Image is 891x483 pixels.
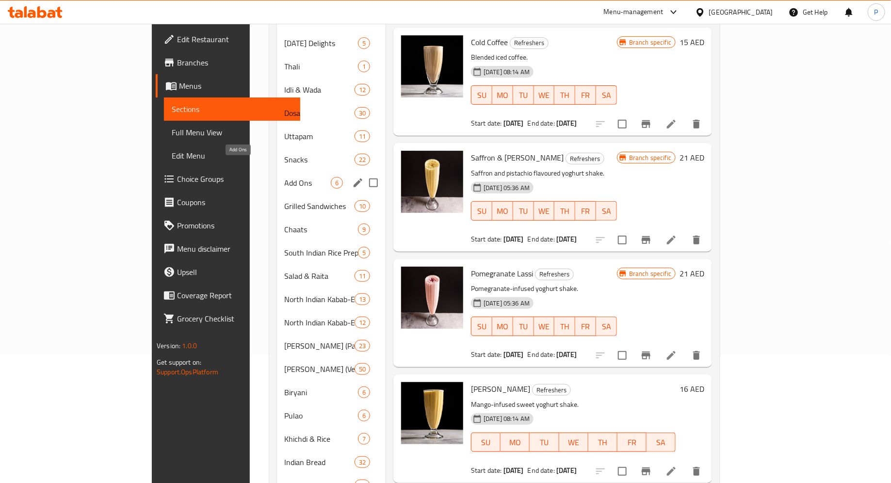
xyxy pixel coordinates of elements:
[355,341,370,351] span: 23
[285,247,358,258] div: South Indian Rice Preparation
[503,233,524,245] b: [DATE]
[612,345,632,366] span: Select to update
[156,167,301,191] a: Choice Groups
[665,350,677,361] a: Edit menu item
[579,204,592,218] span: FR
[528,117,555,129] span: End date:
[471,283,617,295] p: Pomegranate-infused yoghurt shake.
[285,340,355,352] span: [PERSON_NAME] (Paneer)
[579,320,592,334] span: FR
[355,365,370,374] span: 50
[358,248,370,258] span: 5
[285,363,355,375] span: [PERSON_NAME] (Vegetable)
[156,74,301,97] a: Menus
[680,151,704,164] h6: 21 AED
[471,317,492,336] button: SU
[355,318,370,327] span: 12
[517,88,530,102] span: TU
[157,339,180,352] span: Version:
[558,320,571,334] span: TH
[496,88,509,102] span: MO
[528,464,555,477] span: End date:
[533,385,570,396] span: Refreshers
[475,435,497,450] span: SU
[685,460,708,483] button: delete
[556,348,577,361] b: [DATE]
[575,201,596,221] button: FR
[554,317,575,336] button: TH
[277,288,386,311] div: North Indian Kabab-E-Khaas (Paneer)13
[177,220,293,231] span: Promotions
[647,433,676,452] button: SA
[401,267,463,329] img: Pomegranate Lassi
[575,317,596,336] button: FR
[621,435,643,450] span: FR
[685,344,708,367] button: delete
[592,435,614,450] span: TH
[355,295,370,304] span: 13
[558,204,571,218] span: TH
[177,173,293,185] span: Choice Groups
[285,130,355,142] span: Uttapam
[285,200,355,212] div: Grilled Sandwiches
[471,167,617,179] p: Saffron and pistachio flavoured yoghurt shake.
[277,218,386,241] div: Chaats9
[277,334,386,357] div: [PERSON_NAME] (Paneer)23
[355,85,370,95] span: 12
[285,363,355,375] div: Shakahari Pakwan (Vegetable)
[355,458,370,467] span: 32
[480,67,534,77] span: [DATE] 08:14 AM
[501,433,530,452] button: MO
[277,194,386,218] div: Grilled Sandwiches10
[355,154,370,165] div: items
[538,204,551,218] span: WE
[554,85,575,105] button: TH
[535,269,573,280] span: Refreshers
[277,311,386,334] div: North Indian Kabab-E-Khaas (Vegetable)12
[471,399,676,411] p: Mango-infused sweet yoghurt shake.
[277,264,386,288] div: Salad & Raita11
[355,107,370,119] div: items
[680,267,704,280] h6: 21 AED
[285,293,355,305] span: North Indian Kabab-E-Khaas (Paneer)
[355,84,370,96] div: items
[157,356,201,369] span: Get support on:
[358,433,370,445] div: items
[510,37,548,48] span: Refreshers
[492,201,513,221] button: MO
[358,37,370,49] div: items
[172,127,293,138] span: Full Menu View
[355,200,370,212] div: items
[558,88,571,102] span: TH
[285,386,358,398] span: Biryani
[634,113,658,136] button: Branch-specific-item
[401,382,463,444] img: Mango Lassi
[285,270,355,282] div: Salad & Raita
[596,85,617,105] button: SA
[358,61,370,72] div: items
[285,224,358,235] div: Chaats
[277,241,386,264] div: South Indian Rice Preparation5
[471,433,501,452] button: SU
[358,225,370,234] span: 9
[534,435,555,450] span: TU
[471,85,492,105] button: SU
[177,290,293,301] span: Coverage Report
[534,85,555,105] button: WE
[285,154,355,165] div: Snacks
[177,266,293,278] span: Upsell
[634,344,658,367] button: Branch-specific-item
[157,366,218,378] a: Support.OpsPlatform
[355,340,370,352] div: items
[709,7,773,17] div: [GEOGRAPHIC_DATA]
[503,464,524,477] b: [DATE]
[513,85,534,105] button: TU
[575,85,596,105] button: FR
[480,183,534,193] span: [DATE] 05:36 AM
[358,435,370,444] span: 7
[556,117,577,129] b: [DATE]
[503,117,524,129] b: [DATE]
[538,320,551,334] span: WE
[355,363,370,375] div: items
[355,202,370,211] span: 10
